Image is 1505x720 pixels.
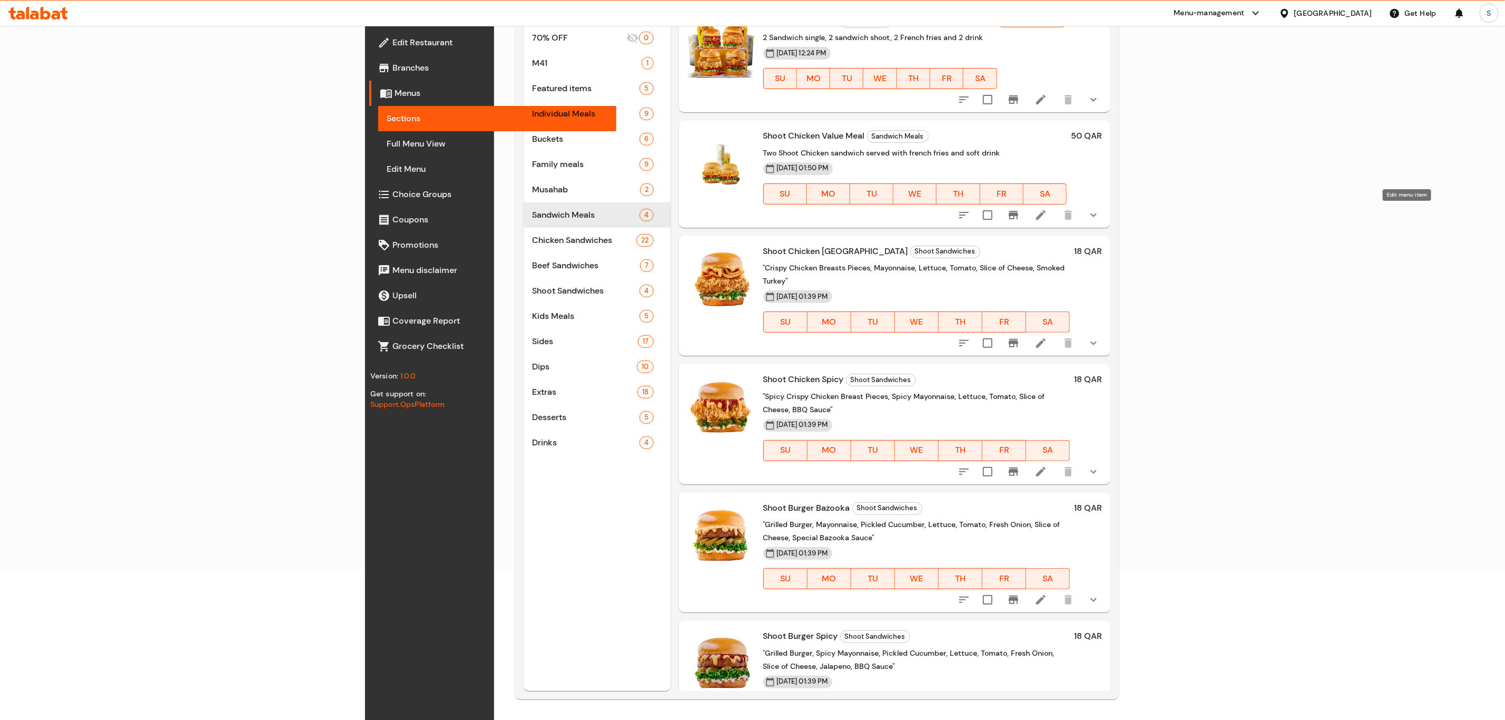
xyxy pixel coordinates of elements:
span: SA [968,71,992,86]
span: 0 [640,33,653,43]
span: Featured items [532,82,640,95]
span: Shoot Chicken Spicy [763,374,844,385]
button: TU [851,312,895,333]
span: WE [899,443,935,458]
a: Edit menu item [1035,337,1047,349]
span: Shoot Sandwiches [911,246,980,258]
h6: 18 QAR [1074,372,1102,387]
span: Branches [392,62,608,74]
button: Branch-specific-item [1001,330,1026,356]
button: show more [1081,87,1106,112]
div: Extras [532,386,637,398]
span: TU [855,571,891,587]
div: items [640,158,653,171]
span: Select to update [977,589,999,611]
span: SA [1028,187,1063,202]
div: items [636,234,653,247]
div: 70% OFF0 [524,25,670,51]
span: 5 [640,413,653,423]
div: Sandwich Meals [867,130,929,143]
span: S [1487,7,1491,19]
a: Branches [369,55,616,81]
span: Buckets [532,133,640,145]
h6: 18 QAR [1074,244,1102,259]
button: SA [1026,440,1070,461]
span: TH [941,187,976,202]
span: Kids Meals [532,310,640,323]
span: 4 [640,210,653,220]
span: Sandwich Meals [532,209,640,221]
span: Drinks [532,436,640,449]
span: 22 [637,236,653,246]
button: FR [982,312,1026,333]
div: Family meals [532,158,640,171]
span: FR [987,443,1022,458]
div: items [640,209,653,221]
a: Promotions [369,232,616,258]
a: Edit menu item [1035,593,1047,606]
span: 9 [640,160,653,170]
div: Individual Meals9 [524,101,670,127]
button: show more [1081,202,1106,228]
button: delete [1056,459,1081,484]
div: Shoot Sandwiches [840,630,910,643]
div: Sides17 [524,329,670,354]
div: items [640,183,653,196]
div: items [640,82,653,95]
span: Full Menu View [387,138,608,150]
div: [GEOGRAPHIC_DATA] [1294,7,1372,19]
span: FR [987,571,1022,587]
span: 7 [641,261,653,271]
button: show more [1081,587,1106,612]
span: [DATE] 01:39 PM [773,420,832,430]
span: Grocery Checklist [392,340,608,353]
span: Shoot Sandwiches [847,374,916,386]
span: Version: [370,371,398,381]
span: Edit Restaurant [392,36,608,49]
span: Coupons [392,213,608,226]
button: Branch-specific-item [1001,87,1026,112]
span: TH [901,71,926,86]
span: Chicken Sandwiches [532,234,636,247]
span: SU [768,571,803,587]
div: items [640,285,653,297]
span: FR [935,71,959,86]
button: WE [863,68,897,89]
div: M41 [532,57,642,70]
p: "Grilled Burger, Mayonnaise, Pickled Cucumber, Lettuce, Tomato, Fresh Onion, Slice of Cheese, Spe... [763,518,1070,544]
button: TH [937,183,980,205]
button: WE [895,568,939,589]
button: TH [939,568,982,589]
span: MO [812,571,847,587]
h6: 18 QAR [1074,501,1102,515]
a: Sections [378,106,616,131]
div: Shoot Sandwiches4 [524,278,670,304]
nav: Menu sections [524,21,670,460]
button: delete [1056,202,1081,228]
p: "Grilled Burger, Spicy Mayonnaise, Pickled Cucumber, Lettuce, Tomato, Fresh Onion, Slice of Chees... [763,647,1070,673]
span: 5 [640,312,653,322]
button: TU [850,183,893,205]
button: delete [1056,330,1081,356]
span: Shoot Sandwiches [841,631,910,643]
button: Branch-specific-item [1001,459,1026,484]
button: FR [982,568,1026,589]
span: Beef Sandwiches [532,259,640,272]
a: Menu disclaimer [369,258,616,283]
span: TH [943,571,978,587]
span: Select to update [977,461,999,483]
span: 2 [641,185,653,195]
div: Desserts5 [524,405,670,430]
button: MO [807,183,850,205]
h6: 50 QAR [1071,129,1102,143]
button: sort-choices [951,202,977,228]
span: SU [768,315,803,330]
div: Shoot Sandwiches [532,285,640,297]
div: Sandwich Meals4 [524,202,670,228]
button: SA [963,68,997,89]
button: show more [1081,459,1106,484]
div: items [640,310,653,323]
div: items [640,411,653,424]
